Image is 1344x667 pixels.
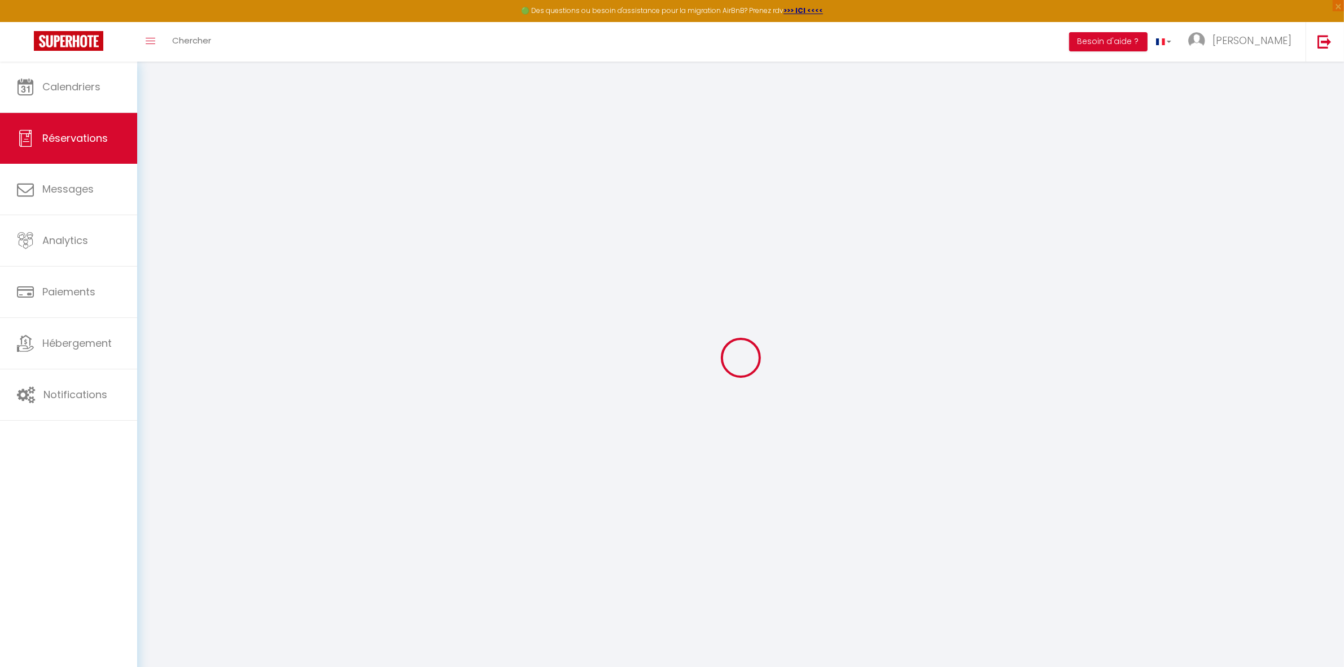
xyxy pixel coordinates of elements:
[164,22,220,62] a: Chercher
[1212,33,1292,47] span: [PERSON_NAME]
[172,34,211,46] span: Chercher
[34,31,103,51] img: Super Booking
[1188,32,1205,49] img: ...
[783,6,823,15] a: >>> ICI <<<<
[42,131,108,145] span: Réservations
[42,182,94,196] span: Messages
[1317,34,1332,49] img: logout
[42,80,100,94] span: Calendriers
[1180,22,1306,62] a: ... [PERSON_NAME]
[42,336,112,350] span: Hébergement
[1069,32,1148,51] button: Besoin d'aide ?
[43,387,107,402] span: Notifications
[42,233,88,247] span: Analytics
[42,285,95,299] span: Paiements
